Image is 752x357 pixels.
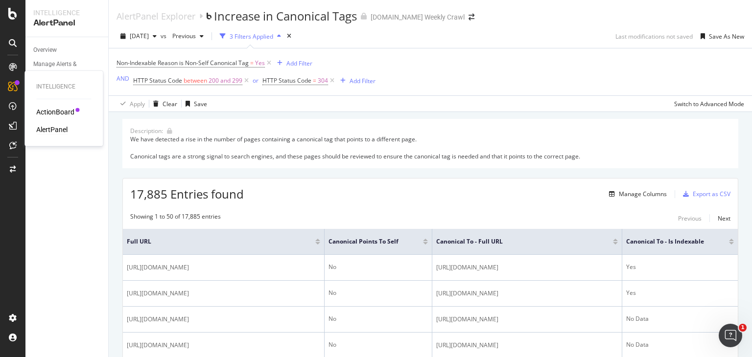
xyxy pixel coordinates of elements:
[329,237,408,246] span: Canonical Points to Self
[130,127,163,135] div: Description:
[161,32,168,40] span: vs
[626,263,734,271] div: Yes
[127,237,301,246] span: Full URL
[697,28,744,44] button: Save As New
[117,28,161,44] button: [DATE]
[436,314,498,324] span: [URL][DOMAIN_NAME]
[436,263,498,272] span: [URL][DOMAIN_NAME]
[33,45,57,55] div: Overview
[127,314,189,324] span: [URL][DOMAIN_NAME]
[329,289,428,297] div: No
[329,263,428,271] div: No
[718,212,730,224] button: Next
[168,28,208,44] button: Previous
[33,59,92,80] div: Manage Alerts & Groups
[149,96,177,112] button: Clear
[33,18,100,29] div: AlertPanel
[615,32,693,41] div: Last modifications not saved
[130,212,221,224] div: Showing 1 to 50 of 17,885 entries
[678,212,702,224] button: Previous
[273,57,312,69] button: Add Filter
[130,32,149,40] span: 2025 Aug. 28th
[329,314,428,323] div: No
[255,56,265,70] span: Yes
[718,214,730,223] div: Next
[33,8,100,18] div: Intelligence
[130,100,145,108] div: Apply
[619,190,667,198] div: Manage Columns
[250,59,254,67] span: =
[163,100,177,108] div: Clear
[117,59,249,67] span: Non-Indexable Reason is Non-Self Canonical Tag
[719,324,742,347] iframe: Intercom live chat
[739,324,747,332] span: 1
[469,14,474,21] div: arrow-right-arrow-left
[209,74,242,88] span: 200 and 299
[626,340,734,349] div: No Data
[693,190,730,198] div: Export as CSV
[184,76,207,85] span: between
[626,289,734,297] div: Yes
[214,8,357,24] div: Increase in Canonical Tags
[127,263,189,272] span: [URL][DOMAIN_NAME]
[674,100,744,108] div: Switch to Advanced Mode
[678,214,702,223] div: Previous
[33,59,101,80] a: Manage Alerts & Groups
[36,107,74,117] a: ActionBoard
[709,32,744,41] div: Save As New
[133,76,182,85] span: HTTP Status Code
[350,77,376,85] div: Add Filter
[117,96,145,112] button: Apply
[336,75,376,87] button: Add Filter
[626,314,734,323] div: No Data
[36,125,68,134] a: AlertPanel
[436,289,498,298] span: [URL][DOMAIN_NAME]
[318,74,328,88] span: 304
[670,96,744,112] button: Switch to Advanced Mode
[262,76,311,85] span: HTTP Status Code
[117,74,129,83] button: AND
[253,76,258,85] button: or
[216,28,285,44] button: 3 Filters Applied
[313,76,316,85] span: =
[194,100,207,108] div: Save
[371,12,465,22] div: [DOMAIN_NAME] Weekly Crawl
[329,340,428,349] div: No
[168,32,196,40] span: Previous
[436,340,498,350] span: [URL][DOMAIN_NAME]
[605,188,667,200] button: Manage Columns
[130,135,730,160] div: We have detected a rise in the number of pages containing a canonical tag that points to a differ...
[626,237,715,246] span: Canonical To - Is Indexable
[33,45,101,55] a: Overview
[130,186,244,202] span: 17,885 Entries found
[182,96,207,112] button: Save
[127,340,189,350] span: [URL][DOMAIN_NAME]
[285,31,293,41] div: times
[117,11,195,22] a: AlertPanel Explorer
[36,83,91,91] div: Intelligence
[230,32,273,41] div: 3 Filters Applied
[286,59,312,67] div: Add Filter
[679,186,730,202] button: Export as CSV
[127,289,189,298] span: [URL][DOMAIN_NAME]
[436,237,598,246] span: Canonical To - Full URL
